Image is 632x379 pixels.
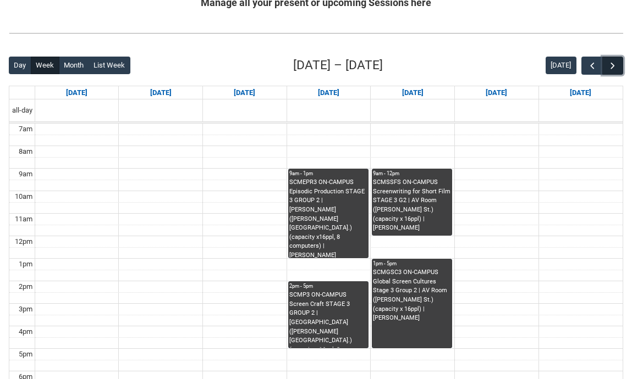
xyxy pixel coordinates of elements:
[17,281,35,292] div: 2pm
[31,57,59,74] button: Week
[17,146,35,157] div: 8am
[17,304,35,315] div: 3pm
[316,86,342,99] a: Go to September 17, 2025
[64,86,90,99] a: Go to September 14, 2025
[581,57,602,75] button: Previous Week
[483,86,509,99] a: Go to September 19, 2025
[373,178,451,232] div: SCMSSFS ON-CAMPUS Screenwriting for Short Film STAGE 3 G2 | AV Room ([PERSON_NAME] St.) (capacity...
[17,259,35,270] div: 1pm
[289,282,367,290] div: 2pm - 5pm
[400,86,426,99] a: Go to September 18, 2025
[373,260,451,267] div: 1pm - 5pm
[17,326,35,337] div: 4pm
[373,170,451,177] div: 9am - 12pm
[568,86,593,99] a: Go to September 20, 2025
[13,214,35,225] div: 11am
[232,86,257,99] a: Go to September 16, 2025
[289,178,367,258] div: SCMEPR3 ON-CAMPUS Episodic Production STAGE 3 GROUP 2 | [PERSON_NAME] ([PERSON_NAME][GEOGRAPHIC_D...
[89,57,130,74] button: List Week
[293,56,383,75] h2: [DATE] – [DATE]
[13,191,35,202] div: 10am
[289,291,367,348] div: SCMP3 ON-CAMPUS Screen Craft STAGE 3 GROUP 2 | [GEOGRAPHIC_DATA] ([PERSON_NAME][GEOGRAPHIC_DATA]....
[9,57,31,74] button: Day
[9,28,623,38] img: REDU_GREY_LINE
[17,169,35,180] div: 9am
[59,57,89,74] button: Month
[10,105,35,116] span: all-day
[602,57,623,75] button: Next Week
[17,124,35,135] div: 7am
[148,86,174,99] a: Go to September 15, 2025
[289,170,367,177] div: 9am - 1pm
[546,57,576,74] button: [DATE]
[17,349,35,360] div: 5pm
[373,268,451,322] div: SCMGSC3 ON-CAMPUS Global Screen Cultures Stage 3 Group 2 | AV Room ([PERSON_NAME] St.) (capacity ...
[13,236,35,247] div: 12pm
